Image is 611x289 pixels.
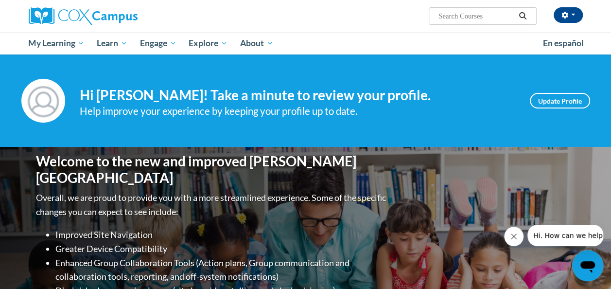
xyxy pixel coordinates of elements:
[182,32,234,54] a: Explore
[240,37,273,49] span: About
[90,32,134,54] a: Learn
[572,250,603,281] iframe: Button to launch messaging window
[527,225,603,246] iframe: Message from company
[6,7,79,15] span: Hi. How can we help?
[22,32,91,54] a: My Learning
[530,93,590,108] a: Update Profile
[504,227,524,246] iframe: Close message
[543,38,584,48] span: En español
[29,7,204,25] a: Cox Campus
[515,10,530,22] button: Search
[80,87,515,104] h4: Hi [PERSON_NAME]! Take a minute to review your profile.
[437,10,515,22] input: Search Courses
[537,33,590,54] a: En español
[21,79,65,123] img: Profile Image
[234,32,279,54] a: About
[36,191,388,219] p: Overall, we are proud to provide you with a more streamlined experience. Some of the specific cha...
[29,7,138,25] img: Cox Campus
[55,256,388,284] li: Enhanced Group Collaboration Tools (Action plans, Group communication and collaboration tools, re...
[36,153,388,186] h1: Welcome to the new and improved [PERSON_NAME][GEOGRAPHIC_DATA]
[55,242,388,256] li: Greater Device Compatibility
[97,37,127,49] span: Learn
[554,7,583,23] button: Account Settings
[55,228,388,242] li: Improved Site Navigation
[189,37,227,49] span: Explore
[28,37,84,49] span: My Learning
[80,103,515,119] div: Help improve your experience by keeping your profile up to date.
[140,37,176,49] span: Engage
[21,32,590,54] div: Main menu
[134,32,183,54] a: Engage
